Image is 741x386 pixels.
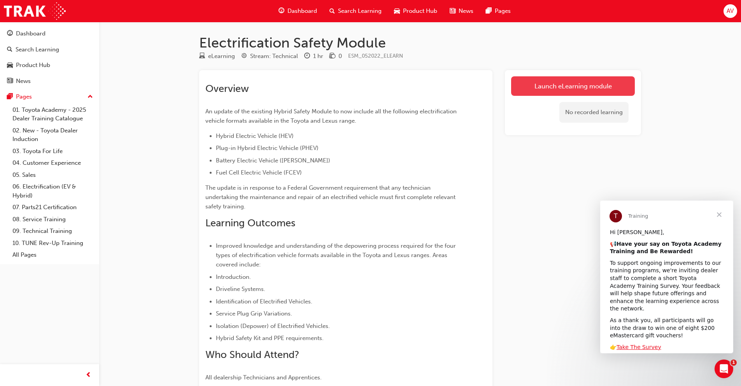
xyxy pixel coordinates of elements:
span: The update is in response to a Federal Government requirement that any technician undertaking the... [205,184,457,210]
button: AV [723,4,737,18]
span: Fuel Cell Electric Vehicle (FCEV) [216,169,302,176]
h1: Electrification Safety Module [199,34,641,51]
img: Trak [4,2,66,20]
span: Isolation (Depower) of Electrified Vehicles. [216,323,330,330]
button: Pages [3,90,96,104]
span: target-icon [241,53,247,60]
span: Hybrid Electric Vehicle (HEV) [216,132,294,139]
span: Product Hub [403,7,437,16]
div: Pages [16,92,32,101]
span: news-icon [7,78,13,85]
div: Price [329,51,342,61]
span: Who Should Attend? [205,349,299,361]
a: 10. TUNE Rev-Up Training [9,237,96,249]
span: Service Plug Grip Variations. [216,310,292,317]
span: search-icon [329,6,335,16]
div: No recorded learning [559,102,629,123]
a: pages-iconPages [480,3,517,19]
span: news-icon [450,6,455,16]
a: 07. Parts21 Certification [9,201,96,213]
span: car-icon [7,62,13,69]
a: 08. Service Training [9,213,96,226]
span: Driveline Systems. [216,286,265,293]
div: eLearning [208,52,235,61]
span: Plug-in Hybrid Electric Vehicle (PHEV) [216,145,319,152]
a: 09. Technical Training [9,225,96,237]
span: up-icon [88,92,93,102]
span: Overview [205,83,249,95]
span: pages-icon [7,93,13,100]
span: Pages [495,7,511,16]
iframe: Intercom live chat [715,360,733,378]
div: 1 hr [313,52,323,61]
span: Dashboard [287,7,317,16]
span: guage-icon [7,30,13,37]
a: Dashboard [3,26,96,41]
button: DashboardSearch LearningProduct HubNews [3,25,96,90]
a: Product Hub [3,58,96,72]
div: Dashboard [16,29,46,38]
span: money-icon [329,53,335,60]
span: guage-icon [279,6,284,16]
a: 05. Sales [9,169,96,181]
a: 01. Toyota Academy - 2025 Dealer Training Catalogue [9,104,96,125]
span: car-icon [394,6,400,16]
span: 1 [730,360,737,366]
div: Type [199,51,235,61]
span: Identification of Electrified Vehicles. [216,298,312,305]
div: Product Hub [16,61,50,70]
a: search-iconSearch Learning [323,3,388,19]
a: News [3,74,96,88]
span: Battery Electric Vehicle ([PERSON_NAME]) [216,157,330,164]
span: Introduction. [216,273,251,280]
span: An update of the existing Hybrid Safety Module to now include all the following electrification v... [205,108,458,124]
div: Duration [304,51,323,61]
a: guage-iconDashboard [272,3,323,19]
a: Launch eLearning module [511,76,635,96]
span: All dealership Technicians and Apprentices. [205,374,322,381]
div: Stream [241,51,298,61]
span: Improved knowledge and understanding of the depowering process required for the four types of ele... [216,242,457,268]
div: News [16,77,31,86]
span: prev-icon [86,370,91,380]
div: Stream: Technical [250,52,298,61]
span: search-icon [7,46,12,53]
span: News [459,7,473,16]
div: 0 [338,52,342,61]
a: 04. Customer Experience [9,157,96,169]
span: learningResourceType_ELEARNING-icon [199,53,205,60]
div: Search Learning [16,45,59,54]
iframe: Intercom live chat message [600,201,733,353]
a: car-iconProduct Hub [388,3,443,19]
span: AV [727,7,734,16]
span: Learning Outcomes [205,217,295,229]
span: clock-icon [304,53,310,60]
a: Search Learning [3,42,96,57]
a: news-iconNews [443,3,480,19]
a: 02. New - Toyota Dealer Induction [9,125,96,145]
a: All Pages [9,249,96,261]
span: Learning resource code [348,53,403,59]
a: 03. Toyota For Life [9,145,96,157]
a: 06. Electrification (EV & Hybrid) [9,181,96,201]
span: Hybrid Safety Kit and PPE requirements. [216,335,324,342]
span: pages-icon [486,6,492,16]
span: Search Learning [338,7,382,16]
